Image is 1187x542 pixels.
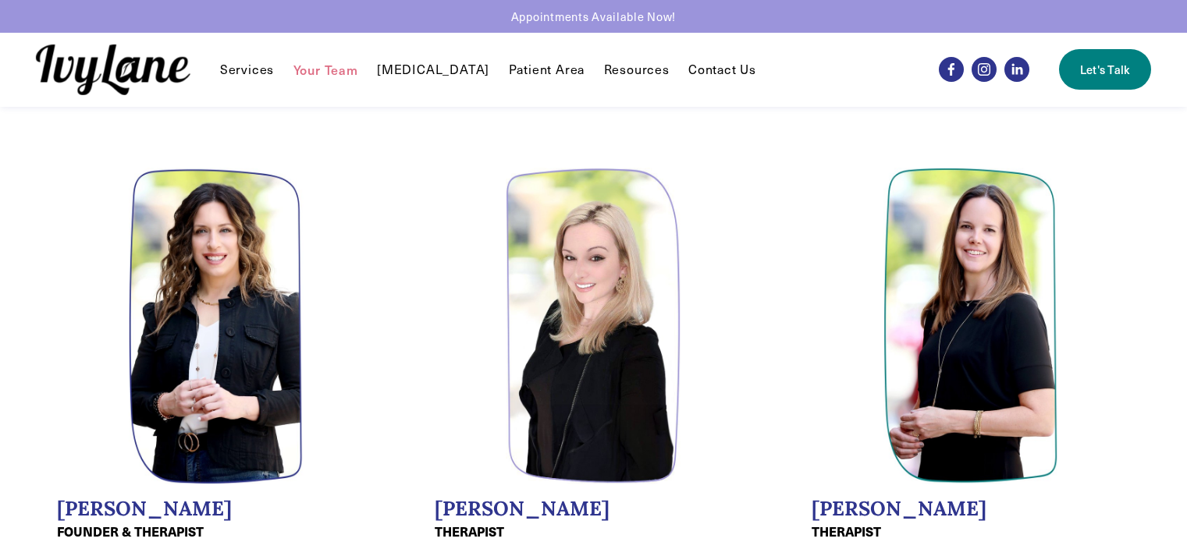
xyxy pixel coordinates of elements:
[883,168,1058,484] img: Headshot of Jodi Kautz, LSW, EMDR, TYPE 73, LCSW. Jodi is a therapist at Ivy Lane Counseling.
[972,57,997,82] a: Instagram
[604,60,670,79] a: folder dropdown
[129,168,304,484] img: Headshot of Wendy Pawelski, LCPC, CADC, EMDR, CCTP. Wendy is a founder oft Ivy Lane Counseling
[688,60,756,79] a: Contact Us
[220,62,274,78] span: Services
[939,57,964,82] a: Facebook
[604,62,670,78] span: Resources
[293,60,358,79] a: Your Team
[509,60,585,79] a: Patient Area
[1004,57,1029,82] a: LinkedIn
[57,523,204,540] strong: FOUNDER & THERAPIST
[220,60,274,79] a: folder dropdown
[377,60,489,79] a: [MEDICAL_DATA]
[36,44,190,95] img: Ivy Lane Counseling &mdash; Therapy that works for you
[57,497,375,521] h2: [PERSON_NAME]
[435,497,753,521] h2: [PERSON_NAME]
[1059,49,1151,90] a: Let's Talk
[506,168,681,484] img: Headshot of Jessica Wilkiel, LCPC, EMDR. Meghan is a therapist at Ivy Lane Counseling.
[435,523,504,540] strong: THERAPIST
[812,497,1130,521] h2: [PERSON_NAME]
[812,523,881,540] strong: THERAPIST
